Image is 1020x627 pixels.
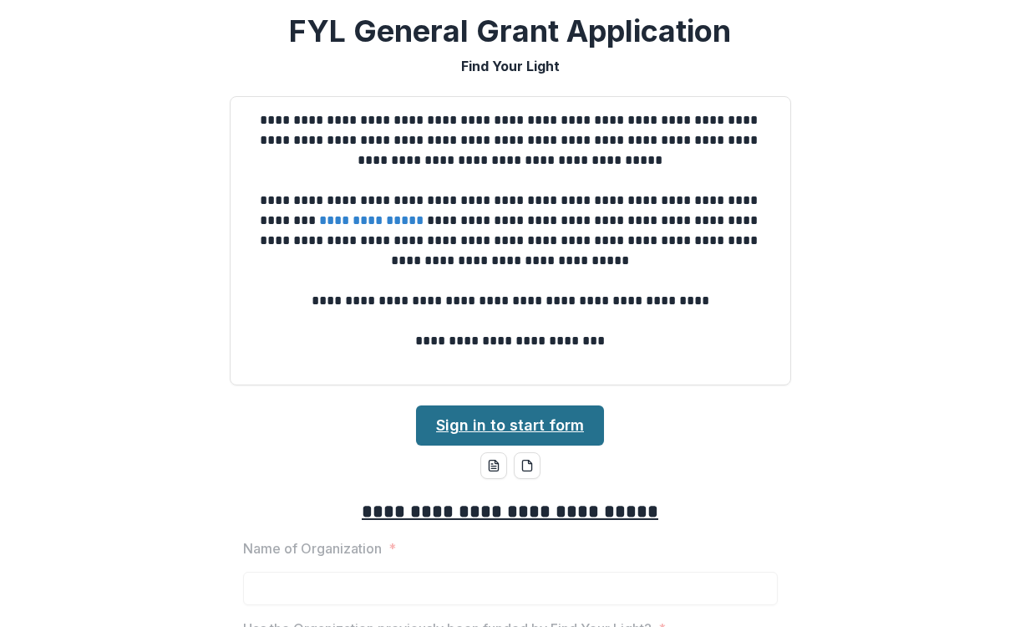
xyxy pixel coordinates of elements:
[243,538,382,558] p: Name of Organization
[480,452,507,479] button: word-download
[289,13,731,49] h2: FYL General Grant Application
[461,56,560,76] p: Find Your Light
[416,405,604,446] a: Sign in to start form
[514,452,540,479] button: pdf-download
